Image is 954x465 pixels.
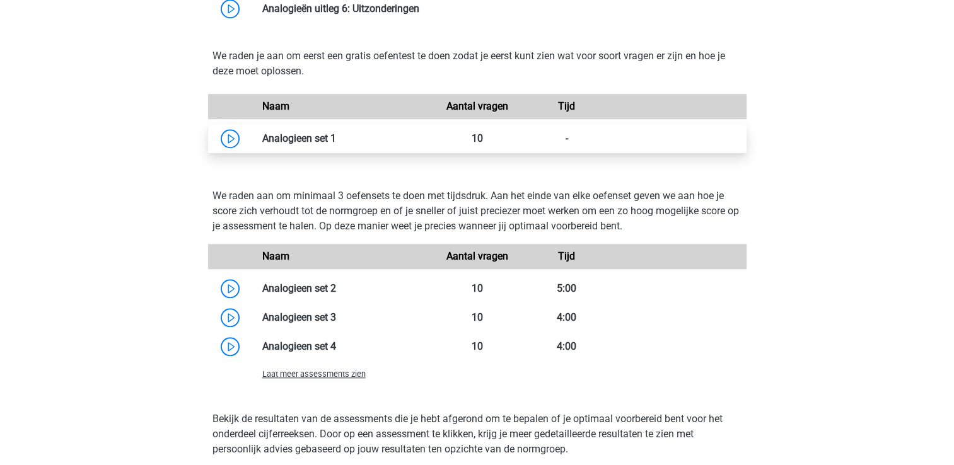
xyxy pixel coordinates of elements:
span: Laat meer assessments zien [262,369,366,379]
div: Naam [253,99,433,114]
div: Tijd [522,99,612,114]
div: Analogieen set 3 [253,310,433,325]
p: We raden je aan om eerst een gratis oefentest te doen zodat je eerst kunt zien wat voor soort vra... [212,49,742,79]
div: Aantal vragen [432,99,521,114]
p: We raden aan om minimaal 3 oefensets te doen met tijdsdruk. Aan het einde van elke oefenset geven... [212,188,742,234]
div: Analogieen set 4 [253,339,433,354]
p: Bekijk de resultaten van de assessments die je hebt afgerond om te bepalen of je optimaal voorber... [212,411,742,457]
div: Aantal vragen [432,249,521,264]
div: Analogieën uitleg 6: Uitzonderingen [253,1,747,16]
div: Tijd [522,249,612,264]
div: Analogieen set 1 [253,131,433,146]
div: Naam [253,249,433,264]
div: Analogieen set 2 [253,281,433,296]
